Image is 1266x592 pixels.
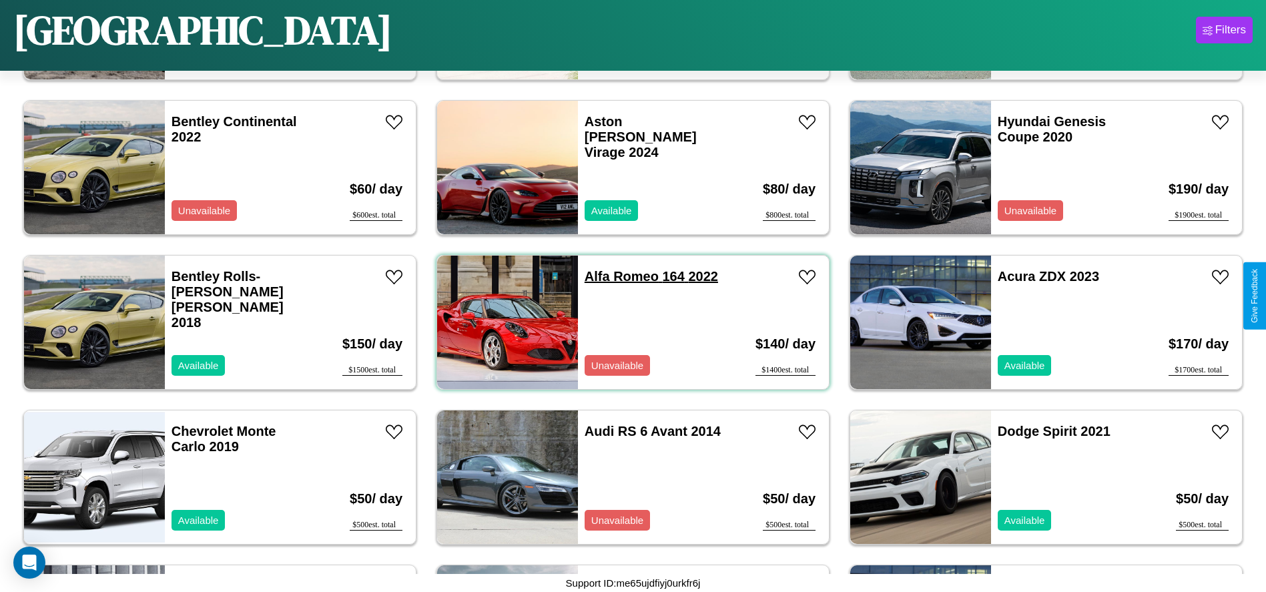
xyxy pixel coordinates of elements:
[1169,323,1229,365] h3: $ 170 / day
[998,114,1106,144] a: Hyundai Genesis Coupe 2020
[1169,168,1229,210] h3: $ 190 / day
[566,574,701,592] p: Support ID: me65ujdfiyj0urkfr6j
[763,520,816,531] div: $ 500 est. total
[350,210,402,221] div: $ 600 est. total
[178,202,230,220] p: Unavailable
[350,478,402,520] h3: $ 50 / day
[13,3,392,57] h1: [GEOGRAPHIC_DATA]
[585,114,697,160] a: Aston [PERSON_NAME] Virage 2024
[591,356,643,374] p: Unavailable
[763,168,816,210] h3: $ 80 / day
[755,365,816,376] div: $ 1400 est. total
[998,424,1111,438] a: Dodge Spirit 2021
[172,114,297,144] a: Bentley Continental 2022
[591,202,632,220] p: Available
[13,547,45,579] div: Open Intercom Messenger
[350,520,402,531] div: $ 500 est. total
[1176,520,1229,531] div: $ 500 est. total
[763,478,816,520] h3: $ 50 / day
[172,424,276,454] a: Chevrolet Monte Carlo 2019
[591,511,643,529] p: Unavailable
[178,356,219,374] p: Available
[1215,23,1246,37] div: Filters
[585,269,718,284] a: Alfa Romeo 164 2022
[342,323,402,365] h3: $ 150 / day
[1196,17,1253,43] button: Filters
[350,168,402,210] h3: $ 60 / day
[1250,269,1259,323] div: Give Feedback
[1169,365,1229,376] div: $ 1700 est. total
[1004,511,1045,529] p: Available
[1004,356,1045,374] p: Available
[172,269,284,330] a: Bentley Rolls-[PERSON_NAME] [PERSON_NAME] 2018
[1004,202,1056,220] p: Unavailable
[178,511,219,529] p: Available
[342,365,402,376] div: $ 1500 est. total
[585,424,721,438] a: Audi RS 6 Avant 2014
[755,323,816,365] h3: $ 140 / day
[998,269,1099,284] a: Acura ZDX 2023
[1176,478,1229,520] h3: $ 50 / day
[1169,210,1229,221] div: $ 1900 est. total
[763,210,816,221] div: $ 800 est. total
